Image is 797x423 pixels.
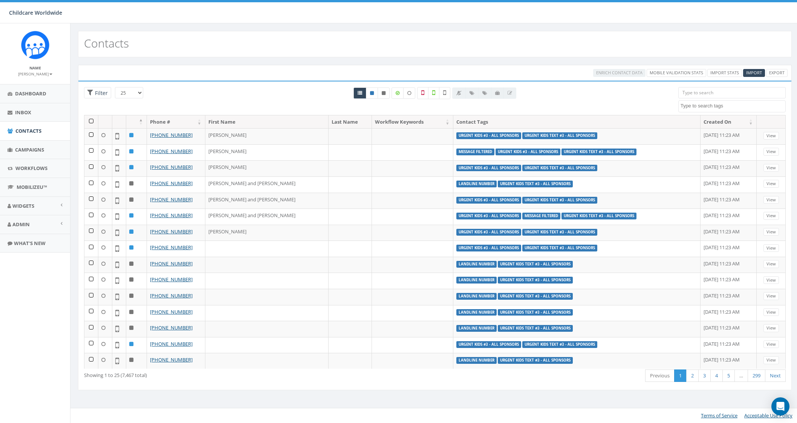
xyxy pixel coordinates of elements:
[456,325,497,332] label: landline number
[17,184,47,190] span: MobilizeU™
[392,87,404,99] label: Data Enriched
[647,69,706,77] a: Mobile Validation Stats
[701,289,757,305] td: [DATE] 11:23 AM
[763,292,779,300] a: View
[498,357,573,364] label: Urgent Kids Text #3 - All Sponsors
[15,127,41,134] span: Contacts
[150,228,193,235] a: [PHONE_NUMBER]
[456,165,521,172] label: Urgent Kids #3 - All Sponsors
[498,181,573,187] label: Urgent Kids Text #3 - All Sponsors
[456,309,497,316] label: landline number
[678,87,786,98] input: Type to search
[701,273,757,289] td: [DATE] 11:23 AM
[84,37,129,49] h2: Contacts
[93,89,108,97] span: Filter
[701,257,757,273] td: [DATE] 11:23 AM
[710,369,723,382] a: 4
[763,132,779,140] a: View
[12,202,34,209] span: Widgets
[522,213,560,219] label: message filtered
[378,87,390,99] a: Opted Out
[150,340,193,347] a: [PHONE_NUMBER]
[150,356,193,363] a: [PHONE_NUMBER]
[496,149,560,155] label: Urgent Kids #3 - All Sponsors
[439,87,450,99] label: Not Validated
[329,115,372,129] th: Last Name
[84,87,111,99] span: Advance Filter
[522,245,597,251] label: Urgent Kids Text #3 - All Sponsors
[771,397,789,415] div: Open Intercom Messenger
[765,369,786,382] a: Next
[748,369,765,382] a: 299
[453,115,701,129] th: Contact Tags
[522,229,597,236] label: Urgent Kids Text #3 - All Sponsors
[701,144,757,161] td: [DATE] 11:23 AM
[205,144,329,161] td: [PERSON_NAME]
[15,109,31,116] span: Inbox
[522,197,597,204] label: Urgent Kids Text #3 - All Sponsors
[353,87,366,99] a: All contacts
[498,261,573,268] label: Urgent Kids Text #3 - All Sponsors
[522,341,597,348] label: Urgent Kids Text #3 - All Sponsors
[763,212,779,220] a: View
[522,165,597,172] label: Urgent Kids Text #3 - All Sponsors
[763,340,779,348] a: View
[763,276,779,284] a: View
[746,70,762,75] span: Import
[15,165,47,172] span: Workflows
[428,87,439,99] label: Validated
[763,148,779,156] a: View
[763,196,779,204] a: View
[498,277,573,284] label: Urgent Kids Text #3 - All Sponsors
[456,245,521,251] label: Urgent Kids #3 - All Sponsors
[701,337,757,353] td: [DATE] 11:23 AM
[456,357,497,364] label: landline number
[150,148,193,155] a: [PHONE_NUMBER]
[205,160,329,176] td: [PERSON_NAME]
[701,176,757,193] td: [DATE] 11:23 AM
[698,369,711,382] a: 3
[150,292,193,299] a: [PHONE_NUMBER]
[456,229,521,236] label: Urgent Kids #3 - All Sponsors
[150,212,193,219] a: [PHONE_NUMBER]
[561,149,636,155] label: Urgent Kids Text #3 - All Sponsors
[370,91,374,95] i: This phone number is subscribed and will receive texts.
[456,197,521,204] label: Urgent Kids #3 - All Sponsors
[763,260,779,268] a: View
[366,87,378,99] a: Active
[722,369,735,382] a: 5
[701,321,757,337] td: [DATE] 11:23 AM
[701,115,757,129] th: Created On: activate to sort column ascending
[12,221,30,228] span: Admin
[746,70,762,75] span: CSV files only
[701,193,757,209] td: [DATE] 11:23 AM
[150,260,193,267] a: [PHONE_NUMBER]
[522,132,597,139] label: Urgent Kids Text #3 - All Sponsors
[763,228,779,236] a: View
[205,225,329,241] td: [PERSON_NAME]
[456,181,497,187] label: landline number
[701,241,757,257] td: [DATE] 11:23 AM
[763,356,779,364] a: View
[561,213,636,219] label: Urgent Kids Text #3 - All Sponsors
[763,308,779,316] a: View
[701,225,757,241] td: [DATE] 11:23 AM
[150,180,193,187] a: [PHONE_NUMBER]
[456,261,497,268] label: landline number
[150,244,193,251] a: [PHONE_NUMBER]
[150,324,193,331] a: [PHONE_NUMBER]
[205,208,329,225] td: [PERSON_NAME] and [PERSON_NAME]
[84,369,370,379] div: Showing 1 to 25 (7,467 total)
[645,369,675,382] a: Previous
[29,65,41,70] small: Name
[382,91,385,95] i: This phone number is unsubscribed and has opted-out of all texts.
[701,160,757,176] td: [DATE] 11:23 AM
[456,277,497,284] label: landline number
[417,87,428,99] label: Not a Mobile
[498,293,573,300] label: Urgent Kids Text #3 - All Sponsors
[498,325,573,332] label: Urgent Kids Text #3 - All Sponsors
[763,324,779,332] a: View
[763,164,779,172] a: View
[15,90,46,97] span: Dashboard
[707,69,742,77] a: Import Stats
